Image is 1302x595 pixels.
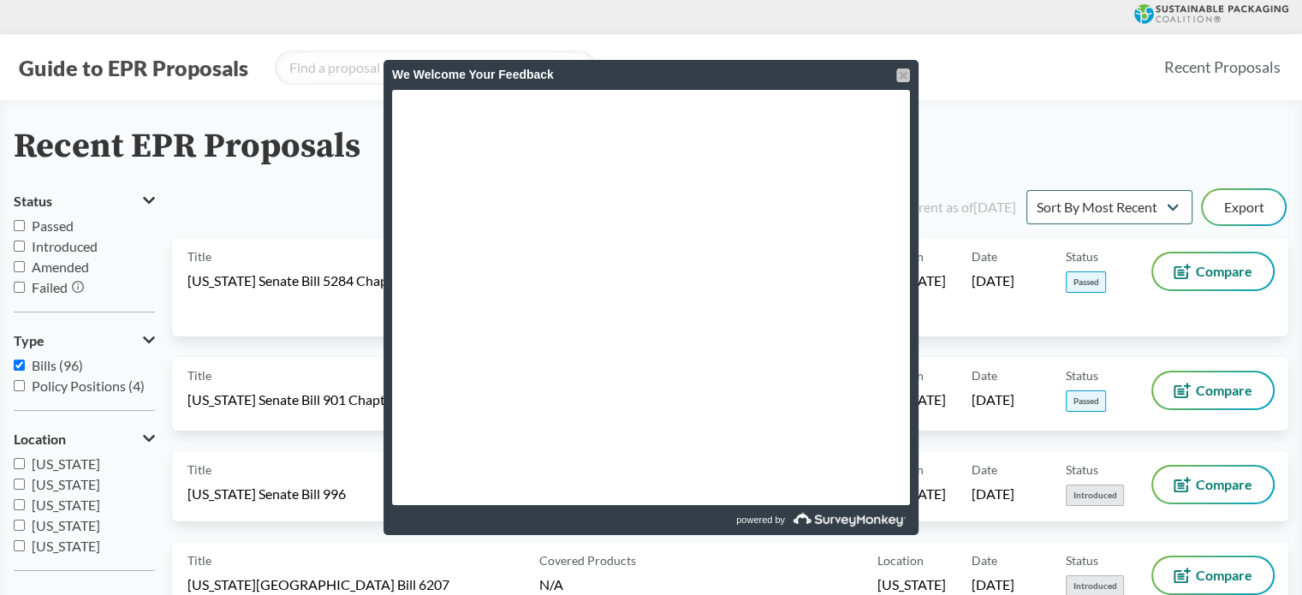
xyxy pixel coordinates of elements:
button: Export [1203,190,1285,224]
button: Status [14,187,155,216]
span: Status [14,193,52,209]
input: Passed [14,220,25,231]
span: [US_STATE] [32,538,100,554]
span: [US_STATE] [32,455,100,472]
span: [US_STATE] Senate Bill 5284 Chaptered [187,271,419,290]
span: powered by [736,505,785,535]
span: Compare [1196,384,1252,397]
span: [US_STATE] [32,517,100,533]
span: Location [14,431,66,447]
input: [US_STATE] [14,458,25,469]
button: Type [14,326,155,355]
span: Covered Products [539,551,636,569]
span: Title [187,366,211,384]
span: Introduced [1066,485,1124,506]
a: Recent Proposals [1156,48,1288,86]
span: Amended [32,259,89,275]
span: [DATE] [972,390,1014,409]
span: Compare [1196,568,1252,582]
div: Data current as of [DATE] [868,197,1016,217]
span: Date [972,461,997,479]
span: Date [972,551,997,569]
span: [US_STATE][GEOGRAPHIC_DATA] Bill 6207 [187,575,449,594]
span: Status [1066,366,1098,384]
span: [US_STATE] Senate Bill 996 [187,485,346,503]
span: Passed [1066,271,1106,293]
span: Introduced [32,238,98,254]
button: Location [14,425,155,454]
span: Compare [1196,265,1252,278]
span: Passed [1066,390,1106,412]
button: Compare [1153,467,1273,503]
span: Compare [1196,478,1252,491]
span: Title [187,551,211,569]
input: Bills (96) [14,360,25,371]
span: Policy Positions (4) [32,378,145,394]
button: Compare [1153,557,1273,593]
span: Status [1066,247,1098,265]
span: Location [877,551,924,569]
input: Find a proposal [275,51,596,85]
input: Policy Positions (4) [14,380,25,391]
span: N/A [539,576,563,592]
span: Passed [32,217,74,234]
span: [DATE] [972,271,1014,290]
div: We Welcome Your Feedback [392,60,910,90]
span: [US_STATE] [877,575,946,594]
input: [US_STATE] [14,479,25,490]
span: [DATE] [972,575,1014,594]
a: powered by [653,505,910,535]
span: Title [187,247,211,265]
span: Bills (96) [32,357,83,373]
span: Title [187,461,211,479]
button: Guide to EPR Proposals [14,54,253,81]
span: [US_STATE] Senate Bill 901 Chaptered [187,390,412,409]
button: Compare [1153,372,1273,408]
span: Date [972,247,997,265]
input: [US_STATE] [14,540,25,551]
span: Status [1066,551,1098,569]
input: Introduced [14,241,25,252]
span: Status [1066,461,1098,479]
span: [US_STATE] [32,497,100,513]
span: Type [14,333,45,348]
input: Failed [14,282,25,293]
span: Failed [32,279,68,295]
button: Compare [1153,253,1273,289]
input: Amended [14,261,25,272]
span: Date [972,366,997,384]
span: [US_STATE] [32,476,100,492]
span: [DATE] [972,485,1014,503]
input: [US_STATE] [14,520,25,531]
input: [US_STATE] [14,499,25,510]
h2: Recent EPR Proposals [14,128,360,166]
